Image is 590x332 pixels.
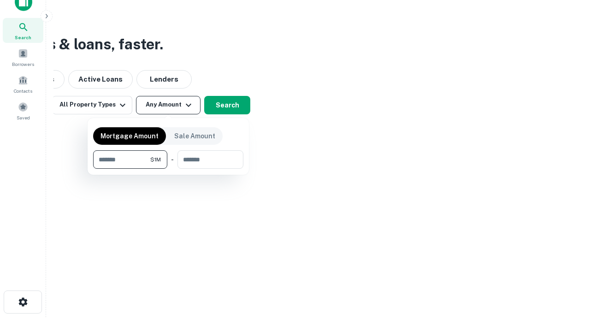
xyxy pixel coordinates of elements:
[544,258,590,302] iframe: Chat Widget
[171,150,174,169] div: -
[100,131,159,141] p: Mortgage Amount
[174,131,215,141] p: Sale Amount
[150,155,161,164] span: $1M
